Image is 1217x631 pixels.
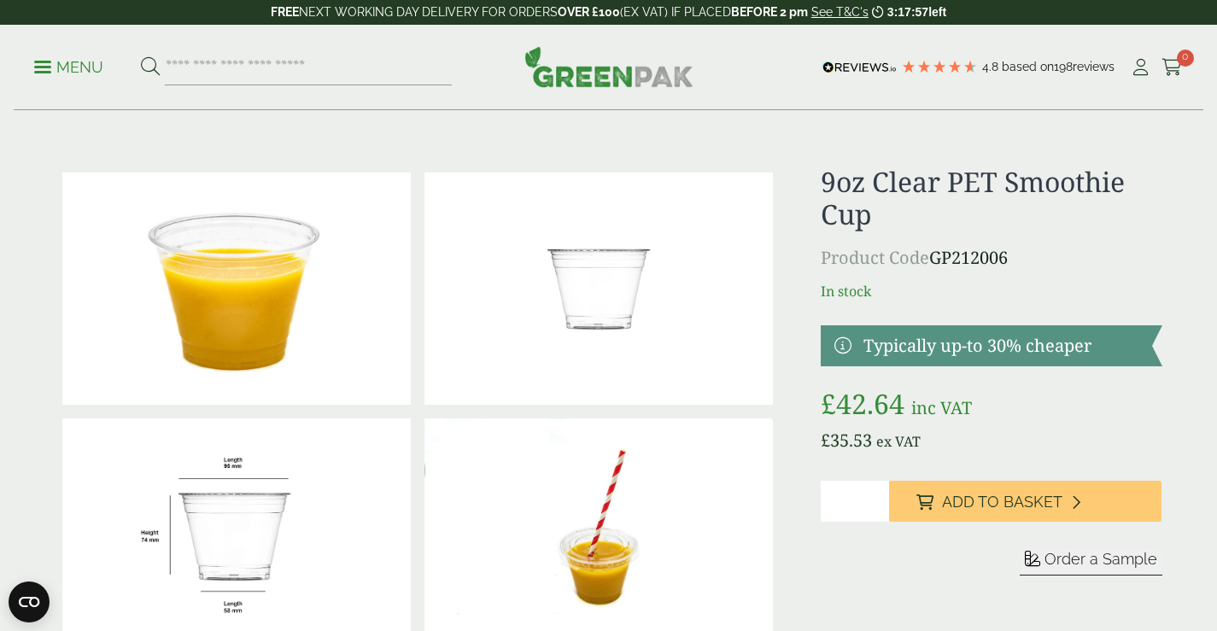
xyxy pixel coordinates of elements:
span: Product Code [821,246,929,269]
span: £ [821,429,830,452]
span: 3:17:57 [887,5,928,19]
strong: OVER £100 [558,5,620,19]
strong: FREE [271,5,299,19]
button: Add to Basket [889,481,1161,522]
i: My Account [1130,59,1151,76]
i: Cart [1161,59,1183,76]
p: In stock [821,281,1161,301]
a: Menu [34,57,103,74]
span: Order a Sample [1044,550,1157,568]
span: £ [821,385,836,422]
bdi: 42.64 [821,385,904,422]
span: left [928,5,946,19]
img: 9oz Clear PET Smoothie Cup 0 [424,172,773,405]
strong: BEFORE 2 pm [731,5,808,19]
button: Order a Sample [1020,549,1162,575]
div: 4.79 Stars [901,59,978,74]
p: GP212006 [821,245,1161,271]
h1: 9oz Clear PET Smoothie Cup [821,166,1161,231]
button: Open CMP widget [9,581,50,622]
span: 198 [1054,60,1073,73]
span: 4.8 [982,60,1002,73]
span: reviews [1073,60,1115,73]
span: Based on [1002,60,1054,73]
bdi: 35.53 [821,429,872,452]
span: Add to Basket [942,493,1062,511]
img: REVIEWS.io [822,61,897,73]
a: 0 [1161,55,1183,80]
span: inc VAT [911,396,972,419]
p: Menu [34,57,103,78]
span: 0 [1177,50,1194,67]
span: ex VAT [876,432,921,451]
img: 9oz PET Smoothie Cup With Orange Juice [62,172,411,405]
img: GreenPak Supplies [524,46,693,87]
a: See T&C's [811,5,869,19]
